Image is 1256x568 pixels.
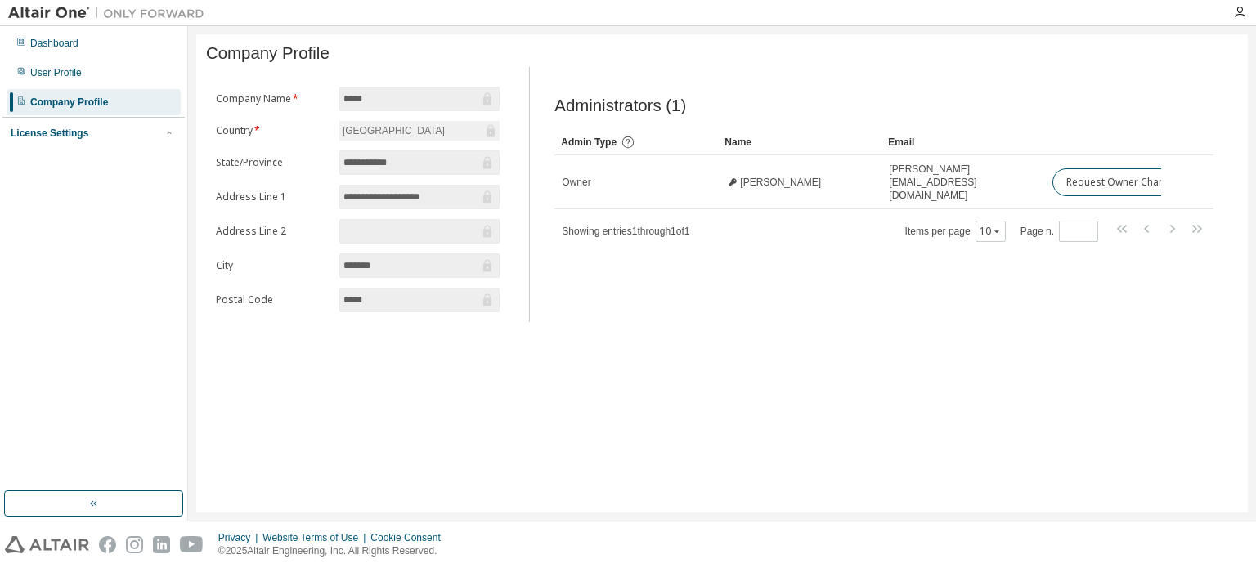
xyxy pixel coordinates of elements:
[216,92,330,105] label: Company Name
[1052,168,1191,196] button: Request Owner Change
[180,536,204,553] img: youtube.svg
[5,536,89,553] img: altair_logo.svg
[740,176,821,189] span: [PERSON_NAME]
[216,124,330,137] label: Country
[339,121,500,141] div: [GEOGRAPHIC_DATA]
[562,226,689,237] span: Showing entries 1 through 1 of 1
[562,176,590,189] span: Owner
[370,531,450,544] div: Cookie Consent
[724,129,875,155] div: Name
[218,544,451,558] p: © 2025 Altair Engineering, Inc. All Rights Reserved.
[216,156,330,169] label: State/Province
[99,536,116,553] img: facebook.svg
[126,536,143,553] img: instagram.svg
[30,66,82,79] div: User Profile
[1020,221,1098,242] span: Page n.
[11,127,88,140] div: License Settings
[980,225,1002,238] button: 10
[340,122,447,140] div: [GEOGRAPHIC_DATA]
[153,536,170,553] img: linkedin.svg
[905,221,1006,242] span: Items per page
[554,96,686,115] span: Administrators (1)
[206,44,330,63] span: Company Profile
[218,531,262,544] div: Privacy
[30,96,108,109] div: Company Profile
[8,5,213,21] img: Altair One
[262,531,370,544] div: Website Terms of Use
[216,225,330,238] label: Address Line 2
[216,293,330,306] label: Postal Code
[216,190,330,203] label: Address Line 1
[889,163,1038,202] span: [PERSON_NAME][EMAIL_ADDRESS][DOMAIN_NAME]
[30,37,78,50] div: Dashboard
[888,129,1038,155] div: Email
[561,136,617,148] span: Admin Type
[216,259,330,272] label: City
